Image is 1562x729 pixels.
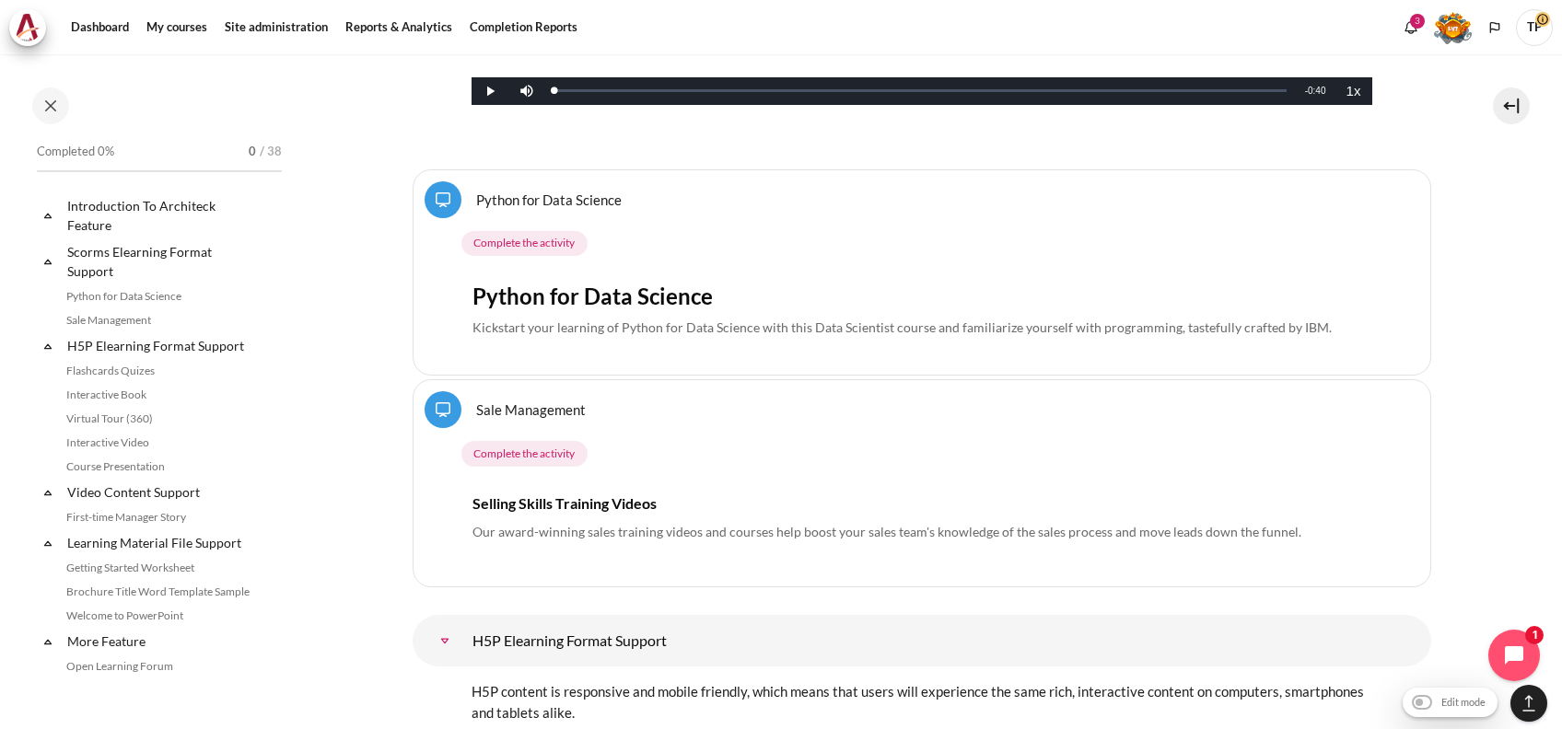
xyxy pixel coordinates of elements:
span: 0:40 [1308,86,1325,96]
button: [[backtotopbutton]] [1510,685,1547,722]
div: Completion requirements for Python for Data Science [461,227,1390,260]
span: Completed 0% [37,143,114,161]
span: Complete the activity [473,235,575,251]
span: Collapse [39,206,57,225]
button: Mute [508,77,545,105]
a: Open Learning Forum [61,655,262,677]
span: 0 [249,143,256,161]
p: Kickstart your learning of Python for Data Science with this Data Scientist course and familiariz... [472,318,1371,337]
span: Collapse [39,534,57,552]
div: Level #1 [1434,10,1472,44]
a: Virtual Tour (360) [61,408,262,430]
div: Progress Bar [554,89,1287,92]
div: Show notification window with 3 new notifications [1397,14,1425,41]
a: Learning Material File Support [64,530,262,555]
a: Brochure Title Word Template Sample [61,581,262,603]
div: Audio Player [472,77,1372,105]
span: / 38 [260,143,282,161]
p: H5P content is responsive and mobile friendly, which means that users will experience the same ri... [472,681,1372,723]
a: Sale Management [61,309,262,331]
a: First-time Manager Story [61,506,262,528]
span: Collapse [39,337,57,355]
p: Our award-winning sales training videos and courses help boost your sales team's knowledge of the... [472,522,1371,541]
a: Reports & Analytics [339,9,459,46]
a: Getting Started Worksheet [61,557,262,579]
a: Architeck Architeck [9,9,55,46]
img: Level #1 [1434,12,1472,44]
a: Python for Data Science [61,285,262,307]
a: Dashboard [64,9,135,46]
a: Scorms Elearning Format Support [64,239,262,283]
button: Play [472,77,508,105]
span: - [1305,86,1308,96]
a: Level #1 [1427,10,1479,44]
a: Welcome to PowerPoint [61,605,262,627]
a: Sale Management [476,400,586,418]
span: Complete the activity [473,445,575,462]
a: Site administration [218,9,334,46]
button: Languages [1481,14,1509,41]
a: Introduction To Architeck Feature [64,193,262,237]
a: Interactive Book [61,384,262,406]
a: User menu [1516,9,1553,46]
a: Completion Reports [463,9,584,46]
a: Python for Data Science [476,191,622,208]
span: Collapse [39,483,57,502]
button: Playback Rate [1335,77,1372,105]
h4: Selling Skills Training Videos [472,492,1371,515]
div: Completion requirements for Sale Management [461,437,1390,470]
span: Collapse [39,632,57,651]
a: Interactive Video [61,432,262,454]
a: Flashcards Quizes [61,360,262,382]
div: 3 [1410,14,1425,29]
h3: Python for Data Science [472,282,1371,310]
span: TP [1516,9,1553,46]
a: Video Content Support [64,480,262,504]
span: Collapse [39,252,57,271]
a: H5P Elearning Format Support [426,622,463,659]
a: More Feature [64,629,262,654]
a: H5P Elearning Format Support [64,333,262,358]
img: Architeck [15,14,41,41]
a: My courses [140,9,214,46]
a: Completed 0% 0 / 38 [37,139,282,191]
a: Course Presentation [61,456,262,478]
